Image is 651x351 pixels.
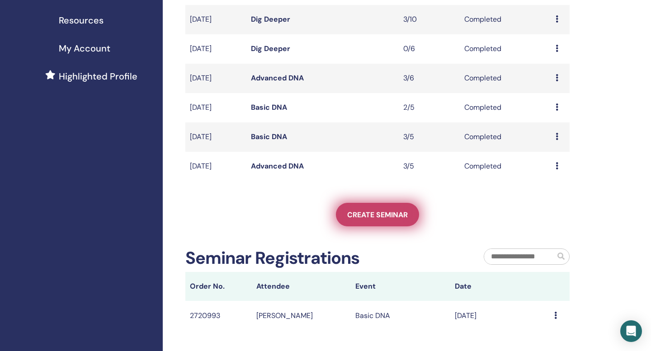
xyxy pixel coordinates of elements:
td: Completed [460,34,551,64]
td: Completed [460,93,551,122]
td: 2/5 [399,93,460,122]
td: [DATE] [185,34,246,64]
td: Completed [460,152,551,181]
h2: Seminar Registrations [185,248,359,269]
th: Event [351,272,450,301]
a: Create seminar [336,203,419,226]
td: [DATE] [185,64,246,93]
td: Completed [460,64,551,93]
a: Basic DNA [251,132,287,141]
td: 3/5 [399,152,460,181]
td: [DATE] [450,301,550,330]
td: [DATE] [185,122,246,152]
a: Advanced DNA [251,73,304,83]
th: Attendee [252,272,351,301]
th: Order No. [185,272,252,301]
td: [PERSON_NAME] [252,301,351,330]
span: Resources [59,14,104,27]
td: 0/6 [399,34,460,64]
span: My Account [59,42,110,55]
th: Date [450,272,550,301]
td: 3/6 [399,64,460,93]
td: Basic DNA [351,301,450,330]
td: [DATE] [185,93,246,122]
td: 3/10 [399,5,460,34]
a: Dig Deeper [251,44,290,53]
a: Advanced DNA [251,161,304,171]
a: Dig Deeper [251,14,290,24]
td: 3/5 [399,122,460,152]
td: Completed [460,5,551,34]
span: Highlighted Profile [59,70,137,83]
a: Basic DNA [251,103,287,112]
td: Completed [460,122,551,152]
div: Open Intercom Messenger [620,320,642,342]
span: Create seminar [347,210,408,220]
td: 2720993 [185,301,252,330]
td: [DATE] [185,5,246,34]
td: [DATE] [185,152,246,181]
